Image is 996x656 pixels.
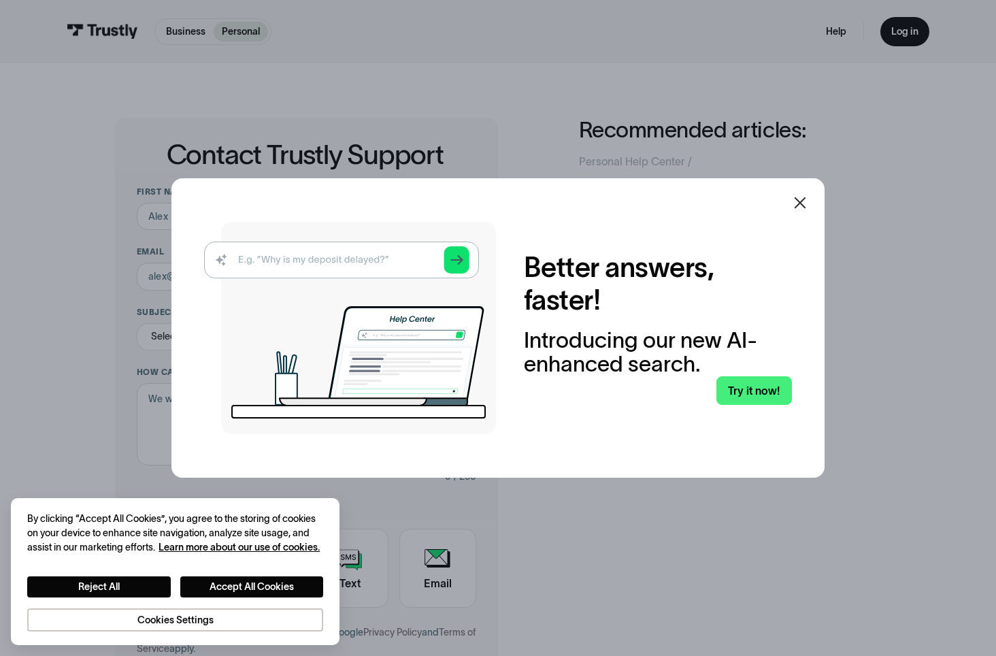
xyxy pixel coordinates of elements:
[159,542,320,553] a: More information about your privacy, opens in a new tab
[524,328,792,376] div: Introducing our new AI-enhanced search.
[27,576,170,597] button: Reject All
[11,498,339,645] div: Cookie banner
[180,576,323,597] button: Accept All Cookies
[27,512,323,555] div: By clicking “Accept All Cookies”, you agree to the storing of cookies on your device to enhance s...
[27,512,323,632] div: Privacy
[524,251,792,317] h2: Better answers, faster!
[716,376,792,405] a: Try it now!
[27,608,323,632] button: Cookies Settings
